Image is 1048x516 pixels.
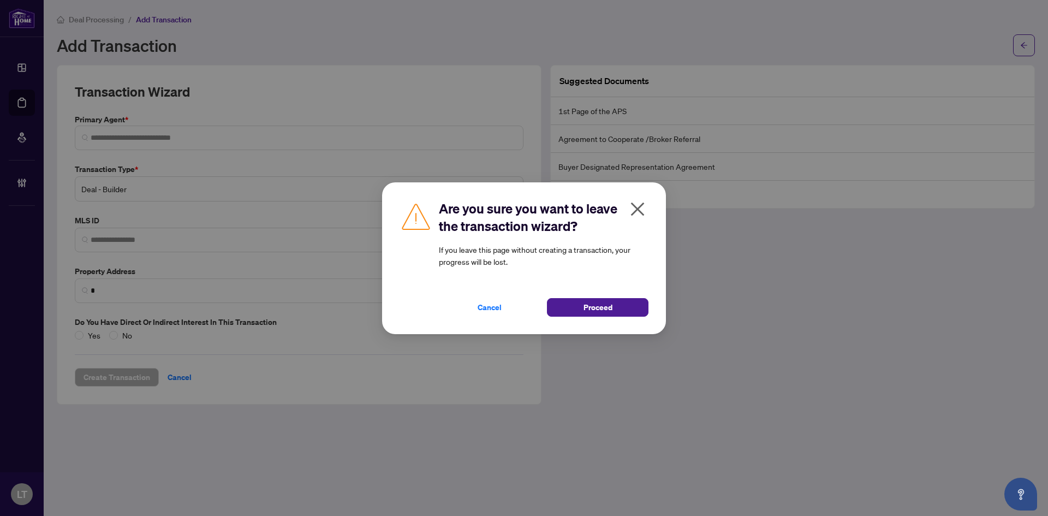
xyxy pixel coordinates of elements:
button: Cancel [439,298,540,317]
article: If you leave this page without creating a transaction, your progress will be lost. [439,244,648,268]
button: Open asap [1004,478,1037,511]
span: close [629,200,646,218]
button: Proceed [547,298,648,317]
h2: Are you sure you want to leave the transaction wizard? [439,200,648,235]
span: Proceed [583,299,612,316]
span: Cancel [478,299,502,316]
